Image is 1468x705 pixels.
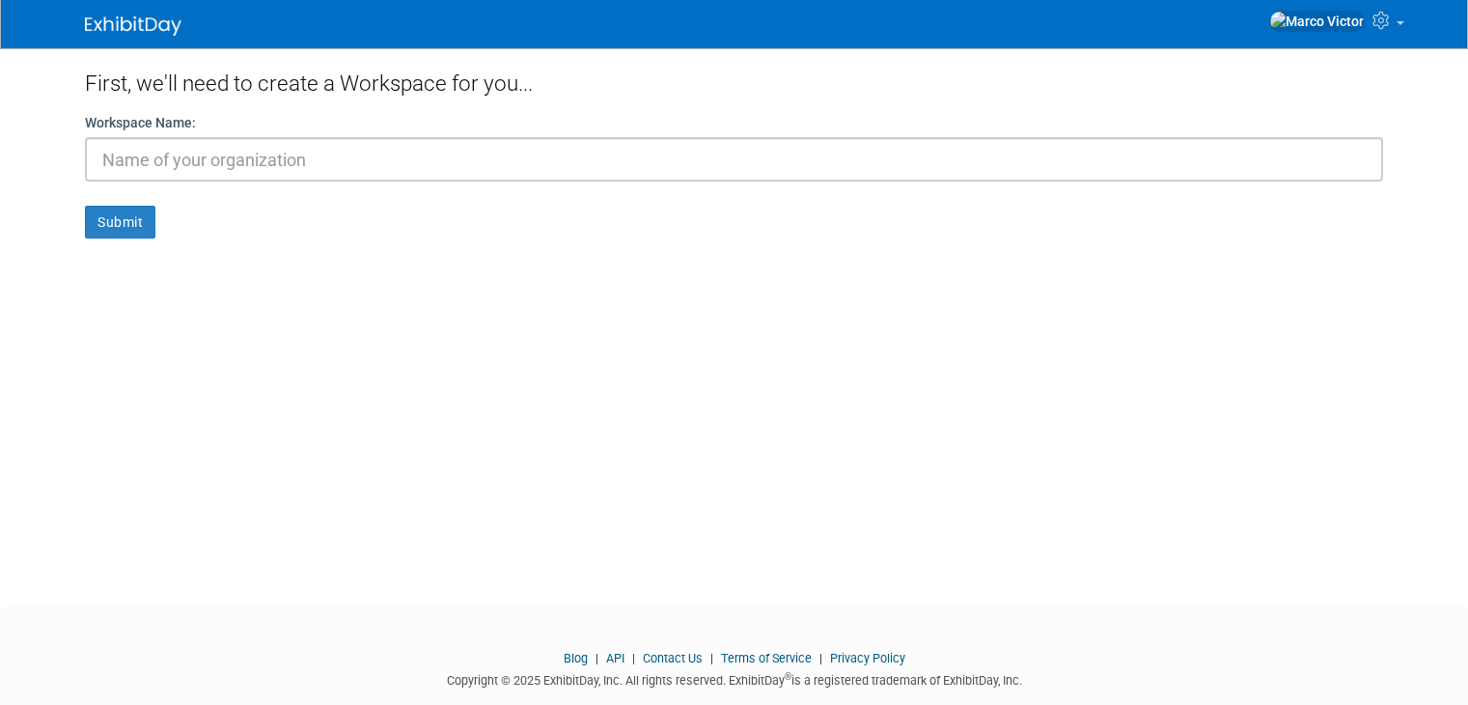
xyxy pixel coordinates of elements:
a: Contact Us [643,651,703,665]
span: | [815,651,827,665]
span: | [627,651,640,665]
a: Blog [564,651,588,665]
a: Privacy Policy [830,651,905,665]
img: Marco Victor [1269,11,1365,32]
label: Workspace Name: [85,113,196,132]
sup: ® [785,671,791,682]
button: Submit [85,206,155,239]
img: ExhibitDay [85,16,181,36]
a: API [606,651,624,665]
input: Name of your organization [85,137,1383,182]
span: | [706,651,718,665]
div: First, we'll need to create a Workspace for you... [85,48,1383,113]
a: Terms of Service [721,651,812,665]
span: | [591,651,603,665]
